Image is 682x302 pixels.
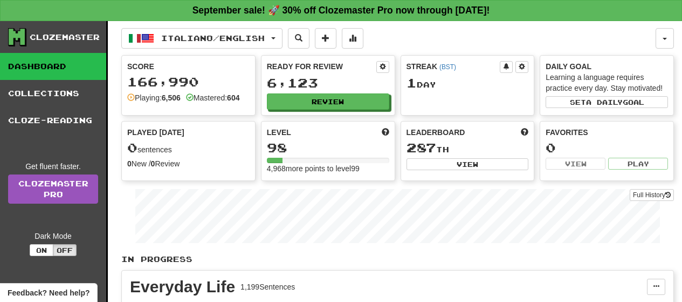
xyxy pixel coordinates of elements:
[267,61,376,72] div: Ready for Review
[30,244,53,256] button: On
[240,281,295,292] div: 1,199 Sentences
[30,32,100,43] div: Clozemaster
[8,175,98,204] a: ClozemasterPro
[127,140,137,155] span: 0
[127,61,250,72] div: Score
[267,76,389,90] div: 6,123
[407,75,417,90] span: 1
[546,127,668,138] div: Favorites
[546,141,668,155] div: 0
[407,158,529,170] button: View
[127,127,184,138] span: Played [DATE]
[8,161,98,172] div: Get fluent faster.
[608,158,668,170] button: Play
[546,96,668,108] button: Seta dailygoal
[521,127,528,138] span: This week in points, UTC
[407,140,436,155] span: 287
[121,254,674,265] p: In Progress
[161,33,265,43] span: Italiano / English
[186,92,240,103] div: Mastered:
[267,127,291,138] span: Level
[439,63,456,71] a: (BST)
[192,5,490,16] strong: September sale! 🚀 30% off Clozemaster Pro now through [DATE]!
[315,28,336,49] button: Add sentence to collection
[127,141,250,155] div: sentences
[546,72,668,93] div: Learning a language requires practice every day. Stay motivated!
[162,93,181,102] strong: 6,506
[407,61,500,72] div: Streak
[288,28,309,49] button: Search sentences
[407,141,529,155] div: th
[127,158,250,169] div: New / Review
[342,28,363,49] button: More stats
[8,231,98,241] div: Dark Mode
[546,158,605,170] button: View
[267,141,389,155] div: 98
[127,159,132,168] strong: 0
[8,287,89,298] span: Open feedback widget
[267,93,389,110] button: Review
[382,127,389,138] span: Score more points to level up
[546,61,668,72] div: Daily Goal
[586,98,623,106] span: a daily
[130,279,235,295] div: Everyday Life
[53,244,77,256] button: Off
[407,76,529,90] div: Day
[227,93,239,102] strong: 604
[127,75,250,89] div: 166,990
[407,127,465,138] span: Leaderboard
[121,28,283,49] button: Italiano/English
[630,189,674,201] button: Full History
[127,92,181,103] div: Playing:
[267,163,389,174] div: 4,968 more points to level 99
[151,159,155,168] strong: 0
